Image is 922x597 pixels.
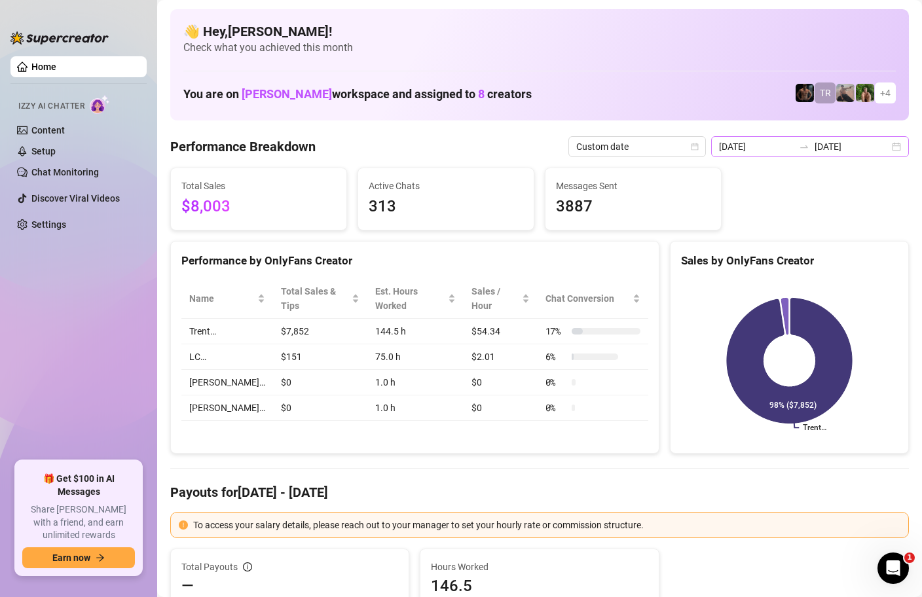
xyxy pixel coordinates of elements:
[189,291,255,306] span: Name
[799,141,809,152] span: swap-right
[31,193,120,204] a: Discover Viral Videos
[836,84,855,102] img: LC
[31,62,56,72] a: Home
[181,252,648,270] div: Performance by OnlyFans Creator
[820,86,831,100] span: TR
[799,141,809,152] span: to
[22,547,135,568] button: Earn nowarrow-right
[181,575,194,596] span: —
[369,179,523,193] span: Active Chats
[545,291,630,306] span: Chat Conversion
[181,395,273,421] td: [PERSON_NAME]…
[803,424,826,433] text: Trent…
[545,324,566,338] span: 17 %
[464,279,537,319] th: Sales / Hour
[904,552,915,563] span: 1
[281,284,349,313] span: Total Sales & Tips
[367,370,464,395] td: 1.0 h
[31,125,65,136] a: Content
[369,194,523,219] span: 313
[576,137,698,156] span: Custom date
[181,279,273,319] th: Name
[681,252,898,270] div: Sales by OnlyFans Creator
[367,319,464,344] td: 144.5 h
[273,319,367,344] td: $7,852
[181,194,336,219] span: $8,003
[545,375,566,389] span: 0 %
[181,560,238,574] span: Total Payouts
[181,319,273,344] td: Trent…
[464,344,537,370] td: $2.01
[273,395,367,421] td: $0
[22,473,135,498] span: 🎁 Get $100 in AI Messages
[181,370,273,395] td: [PERSON_NAME]…
[242,87,332,101] span: [PERSON_NAME]
[22,503,135,542] span: Share [PERSON_NAME] with a friend, and earn unlimited rewards
[471,284,519,313] span: Sales / Hour
[179,520,188,530] span: exclamation-circle
[183,41,896,55] span: Check what you achieved this month
[18,100,84,113] span: Izzy AI Chatter
[31,167,99,177] a: Chat Monitoring
[719,139,794,154] input: Start date
[90,95,110,114] img: AI Chatter
[556,194,710,219] span: 3887
[181,344,273,370] td: LC…
[243,562,252,571] span: info-circle
[183,87,532,101] h1: You are on workspace and assigned to creators
[856,84,874,102] img: Nathaniel
[478,87,485,101] span: 8
[170,483,909,501] h4: Payouts for [DATE] - [DATE]
[52,552,90,563] span: Earn now
[880,86,891,100] span: + 4
[10,31,109,45] img: logo-BBDzfeDw.svg
[367,395,464,421] td: 1.0 h
[431,560,648,574] span: Hours Worked
[96,553,105,562] span: arrow-right
[877,552,909,584] iframe: Intercom live chat
[545,350,566,364] span: 6 %
[170,137,316,156] h4: Performance Breakdown
[193,518,900,532] div: To access your salary details, please reach out to your manager to set your hourly rate or commis...
[464,370,537,395] td: $0
[367,344,464,370] td: 75.0 h
[273,370,367,395] td: $0
[538,279,648,319] th: Chat Conversion
[183,22,896,41] h4: 👋 Hey, [PERSON_NAME] !
[545,401,566,415] span: 0 %
[31,219,66,230] a: Settings
[815,139,889,154] input: End date
[464,395,537,421] td: $0
[691,143,699,151] span: calendar
[31,146,56,156] a: Setup
[273,344,367,370] td: $151
[181,179,336,193] span: Total Sales
[556,179,710,193] span: Messages Sent
[464,319,537,344] td: $54.34
[796,84,814,102] img: Trent
[431,575,648,596] span: 146.5
[375,284,445,313] div: Est. Hours Worked
[273,279,367,319] th: Total Sales & Tips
